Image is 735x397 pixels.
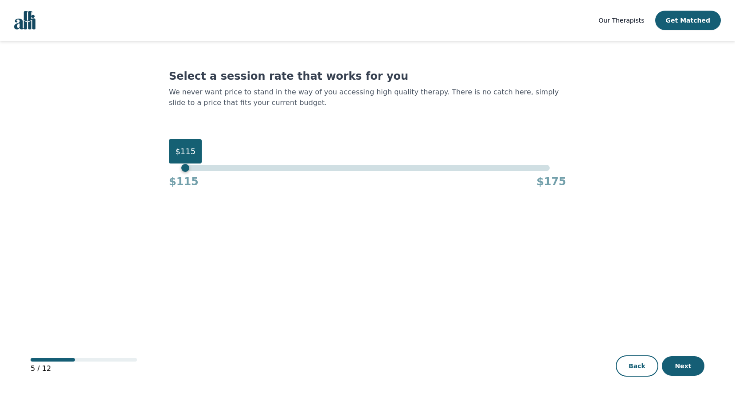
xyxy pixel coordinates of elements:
[616,355,658,377] button: Back
[169,175,199,189] h4: $115
[598,15,644,26] a: Our Therapists
[655,11,721,30] button: Get Matched
[31,363,137,374] p: 5 / 12
[169,87,566,108] p: We never want price to stand in the way of you accessing high quality therapy. There is no catch ...
[662,356,704,376] button: Next
[169,139,202,163] div: $115
[536,175,566,189] h4: $175
[598,17,644,24] span: Our Therapists
[169,69,566,83] h1: Select a session rate that works for you
[14,11,35,30] img: alli logo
